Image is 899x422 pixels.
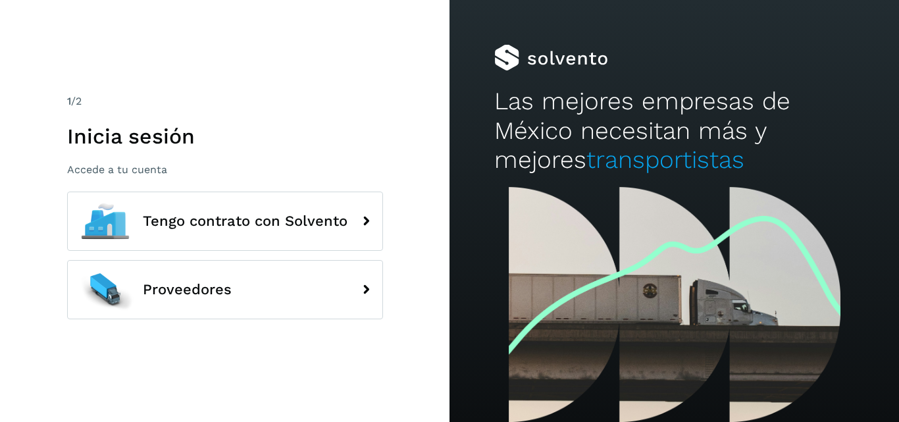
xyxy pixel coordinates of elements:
[67,93,383,109] div: /2
[67,260,383,319] button: Proveedores
[67,163,383,176] p: Accede a tu cuenta
[67,192,383,251] button: Tengo contrato con Solvento
[143,213,347,229] span: Tengo contrato con Solvento
[586,145,744,174] span: transportistas
[67,95,71,107] span: 1
[67,124,383,149] h1: Inicia sesión
[494,87,854,174] h2: Las mejores empresas de México necesitan más y mejores
[143,282,232,298] span: Proveedores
